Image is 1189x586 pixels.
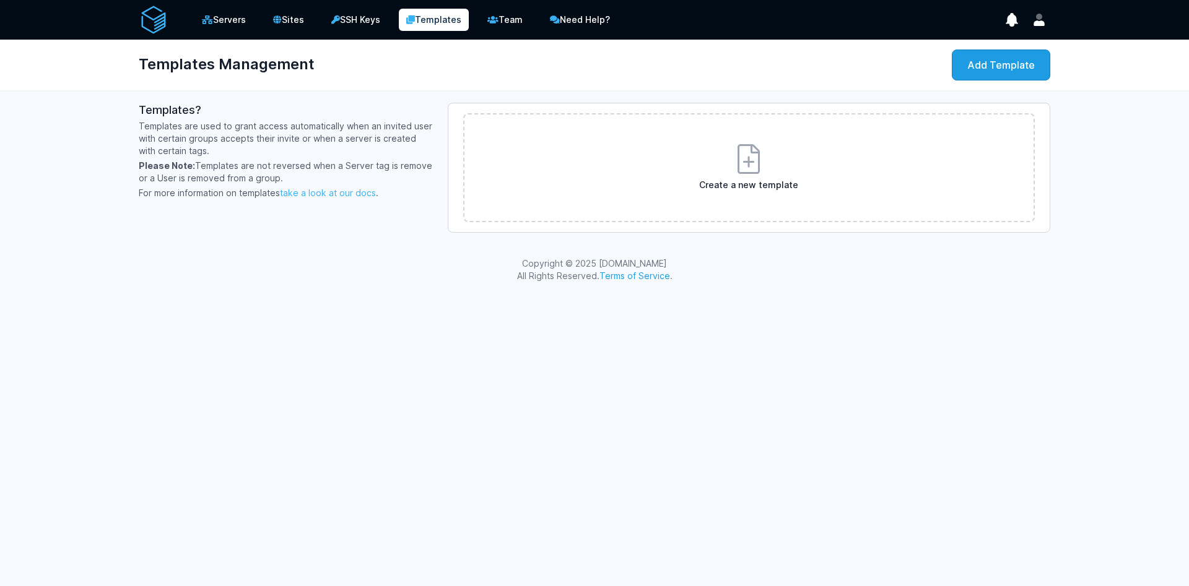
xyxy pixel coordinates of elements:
a: Add Template [952,50,1050,80]
span: Please Note: [139,160,195,171]
a: Terms of Service [599,270,670,281]
button: show notifications [1001,9,1023,31]
span: Create a new template [494,179,1004,191]
a: Create a new template [463,113,1035,222]
h1: Templates Management [139,50,315,79]
a: Team [479,7,531,32]
a: Servers [193,7,255,32]
img: serverAuth logo [139,5,168,35]
a: take a look at our docs [280,187,376,198]
a: Templates [399,9,469,31]
a: Sites [264,7,313,32]
a: SSH Keys [323,7,389,32]
p: For more information on templates . [139,187,433,199]
p: Templates are used to grant access automatically when an invited user with certain groups accepts... [139,120,433,157]
p: Templates are not reversed when a Server tag is remove or a User is removed from a group. [139,160,433,184]
button: User menu [1028,9,1050,31]
h3: Templates? [139,103,433,118]
a: Need Help? [541,7,619,32]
